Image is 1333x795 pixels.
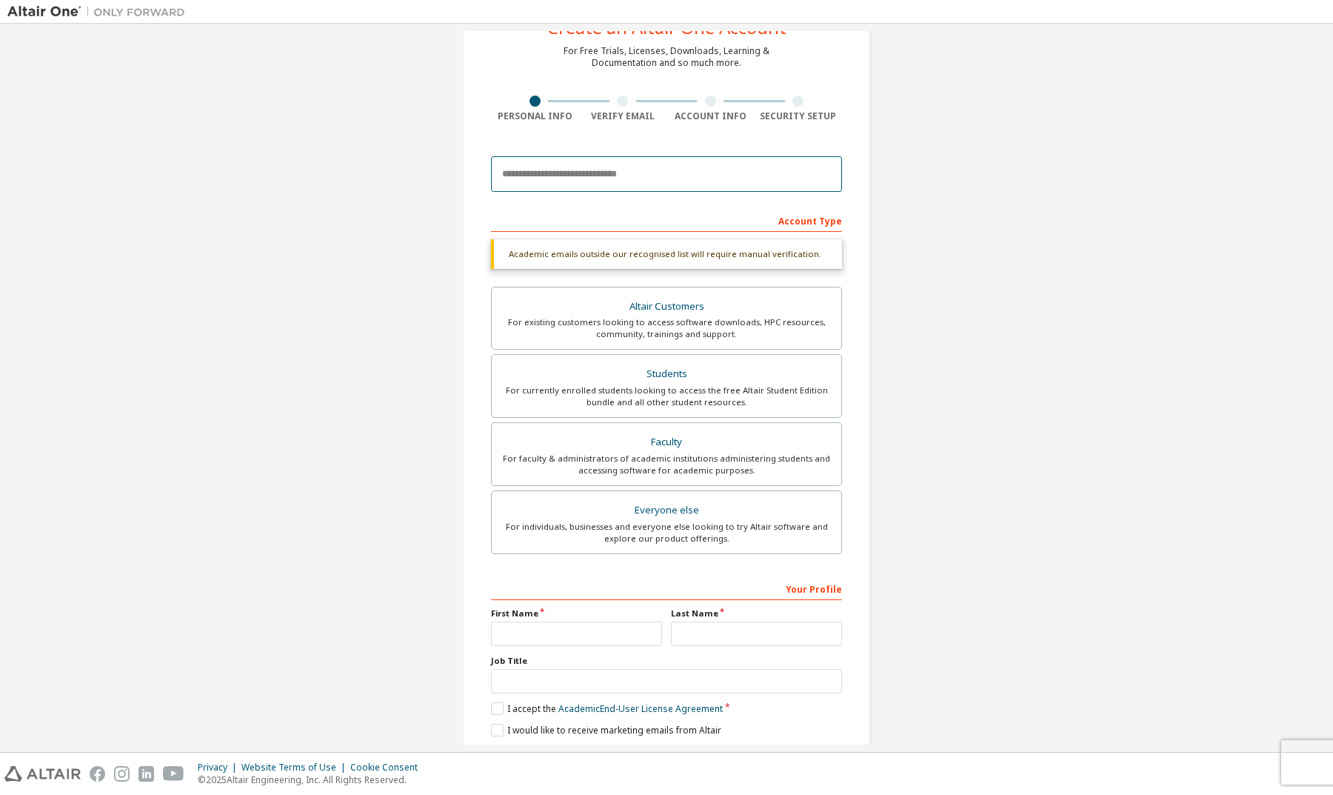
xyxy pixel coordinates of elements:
[491,702,723,715] label: I accept the
[501,316,832,340] div: For existing customers looking to access software downloads, HPC resources, community, trainings ...
[491,208,842,232] div: Account Type
[558,702,723,715] a: Academic End-User License Agreement
[579,110,667,122] div: Verify Email
[501,521,832,545] div: For individuals, businesses and everyone else looking to try Altair software and explore our prod...
[163,766,184,782] img: youtube.svg
[501,385,832,408] div: For currently enrolled students looking to access the free Altair Student Edition bundle and all ...
[501,296,832,317] div: Altair Customers
[491,576,842,600] div: Your Profile
[491,655,842,667] label: Job Title
[755,110,843,122] div: Security Setup
[241,762,350,774] div: Website Terms of Use
[501,364,832,385] div: Students
[114,766,130,782] img: instagram.svg
[564,45,769,69] div: For Free Trials, Licenses, Downloads, Learning & Documentation and so much more.
[501,432,832,453] div: Faculty
[491,110,579,122] div: Personal Info
[547,19,786,36] div: Create an Altair One Account
[198,774,427,786] p: © 2025 Altair Engineering, Inc. All Rights Reserved.
[671,608,842,619] label: Last Name
[4,766,81,782] img: altair_logo.svg
[501,500,832,521] div: Everyone else
[501,453,832,476] div: For faculty & administrators of academic institutions administering students and accessing softwa...
[198,762,241,774] div: Privacy
[350,762,427,774] div: Cookie Consent
[491,724,721,736] label: I would like to receive marketing emails from Altair
[7,4,193,19] img: Altair One
[90,766,105,782] img: facebook.svg
[491,239,842,269] div: Academic emails outside our recognised list will require manual verification.
[666,110,755,122] div: Account Info
[138,766,154,782] img: linkedin.svg
[491,608,662,619] label: First Name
